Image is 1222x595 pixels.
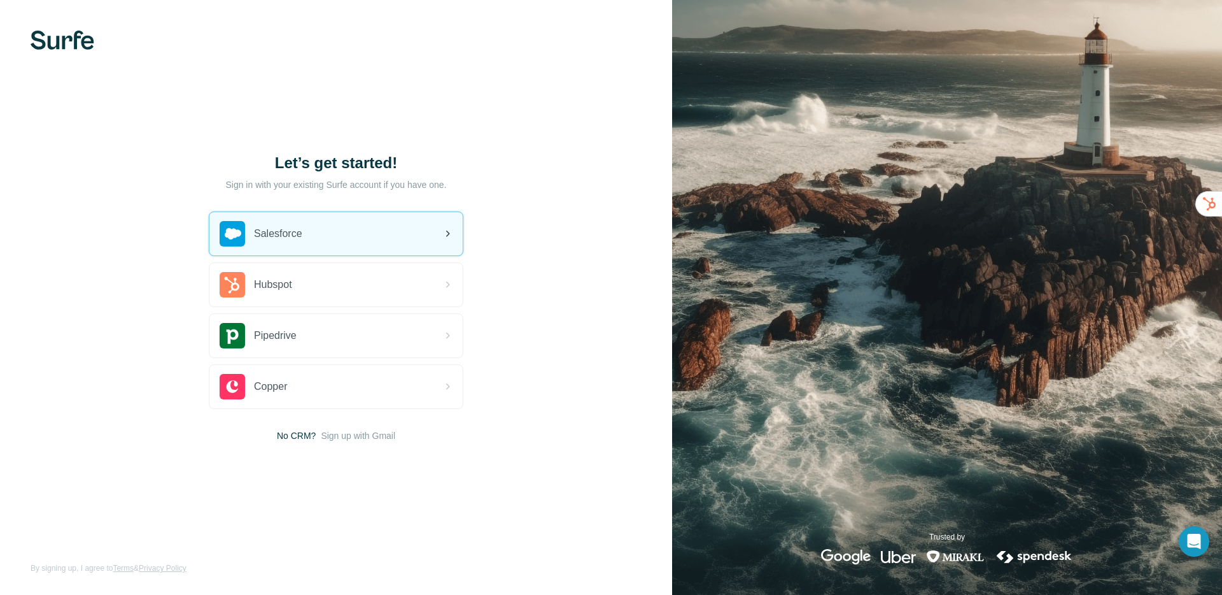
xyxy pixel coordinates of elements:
p: Trusted by [929,531,965,543]
img: uber's logo [881,549,916,564]
a: Privacy Policy [139,564,186,573]
h1: Let’s get started! [209,153,463,173]
img: mirakl's logo [926,549,985,564]
img: google's logo [821,549,871,564]
span: Copper [254,379,287,394]
span: Pipedrive [254,328,297,343]
div: Open Intercom Messenger [1179,526,1209,557]
span: By signing up, I agree to & [31,563,186,574]
img: salesforce's logo [220,221,245,247]
span: Hubspot [254,277,292,292]
img: spendesk's logo [995,549,1074,564]
span: Salesforce [254,226,302,241]
img: pipedrive's logo [220,323,245,348]
span: No CRM? [277,429,316,442]
img: Surfe's logo [31,31,94,50]
img: copper's logo [220,374,245,399]
img: hubspot's logo [220,272,245,297]
p: Sign in with your existing Surfe account if you have one. [225,178,446,191]
button: Sign up with Gmail [321,429,395,442]
a: Terms [113,564,134,573]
